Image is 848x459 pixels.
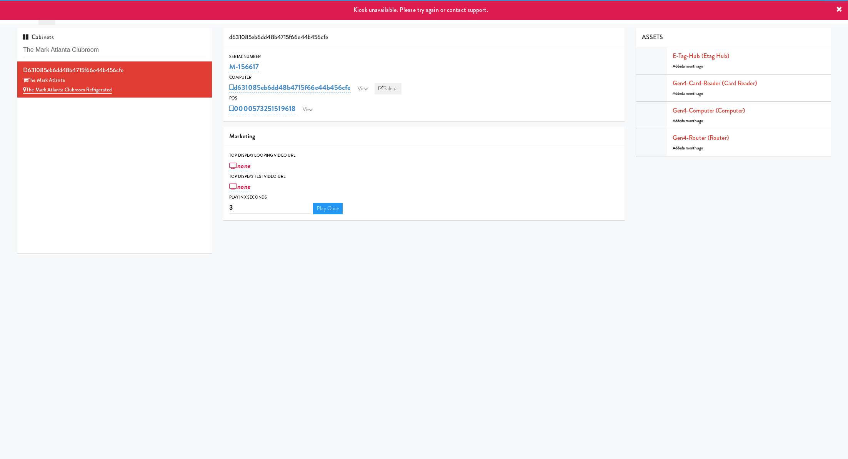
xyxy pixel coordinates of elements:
span: a month ago [683,91,703,96]
div: d631085eb6dd48b4715f66e44b456cfe [23,65,206,76]
a: Gen4-card-reader (Card Reader) [673,79,757,88]
span: Kiosk unavailable. Please try again or contact support. [353,5,488,14]
span: Cabinets [23,33,54,41]
input: Search cabinets [23,43,206,57]
li: d631085eb6dd48b4715f66e44b456cfeThe Mark Atlanta The Mark Atlanta Clubroom Refrigerated [17,61,212,98]
a: View [354,83,372,94]
span: Added [673,63,703,69]
a: Gen4-router (Router) [673,133,729,142]
a: Gen4-computer (Computer) [673,106,745,115]
div: POS [229,94,618,102]
span: Marketing [229,132,255,141]
div: Computer [229,74,618,81]
div: Top Display Test Video Url [229,173,618,181]
a: 0000573251519618 [229,103,296,114]
div: d631085eb6dd48b4715f66e44b456cfe [223,28,624,47]
a: M-156617 [229,61,259,72]
a: View [299,104,317,115]
div: The Mark Atlanta [23,76,206,85]
div: Top Display Looping Video Url [229,152,618,159]
span: a month ago [683,145,703,151]
a: E-tag-hub (Etag Hub) [673,51,729,60]
a: d631085eb6dd48b4715f66e44b456cfe [229,82,350,93]
span: Added [673,118,703,124]
div: Serial Number [229,53,618,61]
a: Balena [375,83,402,94]
a: none [229,161,250,171]
span: ASSETS [642,33,663,41]
a: none [229,181,250,192]
div: Play in X seconds [229,194,618,201]
a: Play Once [313,203,343,214]
span: Added [673,91,703,96]
a: The Mark Atlanta Clubroom Refrigerated [23,86,112,94]
span: Added [673,145,703,151]
span: a month ago [683,63,703,69]
span: a month ago [683,118,703,124]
